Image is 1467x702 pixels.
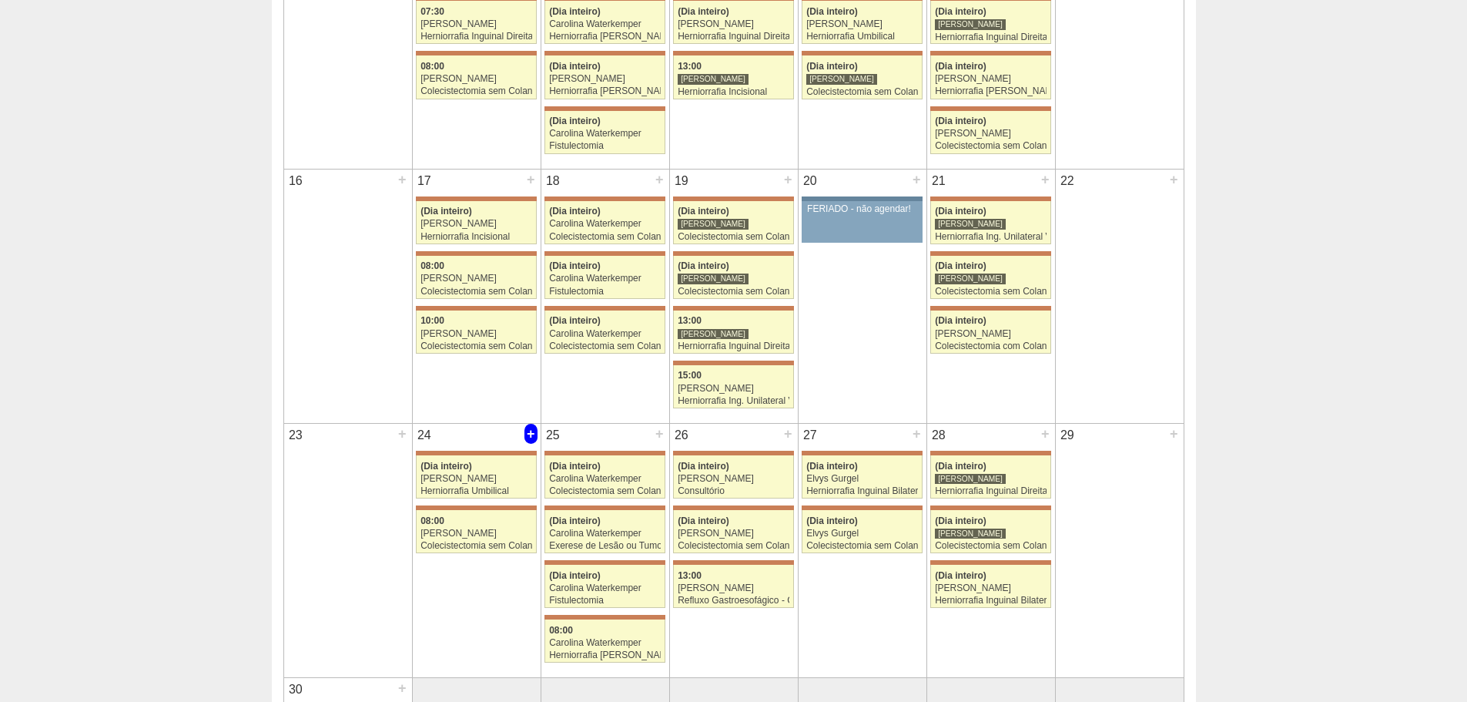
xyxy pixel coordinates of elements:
a: 13:00 [PERSON_NAME] Refluxo Gastroesofágico - Cirurgia VL [673,565,793,608]
a: (Dia inteiro) [PERSON_NAME] Herniorrafia Inguinal Direita [930,1,1050,44]
a: (Dia inteiro) Carolina Waterkemper Colecistectomia sem Colangiografia VL [544,201,665,244]
a: (Dia inteiro) [PERSON_NAME] Herniorrafia [PERSON_NAME] [544,55,665,99]
span: (Dia inteiro) [549,516,601,526]
a: (Dia inteiro) Carolina Waterkemper Fistulectomia [544,256,665,299]
span: (Dia inteiro) [935,260,986,271]
div: [PERSON_NAME] [935,74,1047,84]
span: (Dia inteiro) [935,315,986,326]
div: Key: Maria Braido [544,451,665,455]
a: (Dia inteiro) Elvys Gurgel Herniorrafia Inguinal Bilateral [802,455,922,499]
div: Key: Maria Braido [673,506,793,510]
div: [PERSON_NAME] [678,529,789,539]
div: Colecistectomia sem Colangiografia VL [935,141,1047,151]
div: Exerese de Lesão ou Tumor de Pele [549,541,661,551]
a: (Dia inteiro) [PERSON_NAME] Colecistectomia sem Colangiografia VL [673,510,793,553]
div: Key: Maria Braido [673,51,793,55]
a: (Dia inteiro) [PERSON_NAME] Colecistectomia sem Colangiografia VL [930,111,1050,154]
span: 13:00 [678,570,702,581]
a: (Dia inteiro) [PERSON_NAME] Colecistectomia sem Colangiografia VL [930,510,1050,553]
div: + [782,170,795,190]
div: 24 [413,424,437,447]
span: (Dia inteiro) [420,206,472,217]
span: (Dia inteiro) [420,461,472,472]
div: [PERSON_NAME] [935,18,1006,30]
div: Carolina Waterkemper [549,274,661,284]
a: (Dia inteiro) [PERSON_NAME] Herniorrafia Umbilical [416,455,536,499]
div: Colecistectomia com Colangiografia VL [935,341,1047,351]
div: [PERSON_NAME] [678,328,749,340]
div: 21 [927,170,951,193]
div: Herniorrafia Inguinal Bilateral [806,486,918,496]
div: Carolina Waterkemper [549,329,661,339]
div: Colecistectomia sem Colangiografia VL [420,341,532,351]
div: [PERSON_NAME] [420,274,532,284]
div: Herniorrafia [PERSON_NAME] [935,86,1047,96]
div: Key: Maria Braido [416,306,536,311]
span: 13:00 [678,61,702,72]
div: Consultório [678,486,789,496]
div: Herniorrafia Inguinal Direita [678,32,789,42]
div: Key: Maria Braido [544,196,665,201]
div: Herniorrafia [PERSON_NAME] [549,32,661,42]
a: (Dia inteiro) Carolina Waterkemper Colecistectomia sem Colangiografia VL [544,455,665,499]
a: 08:00 [PERSON_NAME] Colecistectomia sem Colangiografia VL [416,510,536,553]
div: 27 [799,424,822,447]
div: Colecistectomia sem Colangiografia VL [420,541,532,551]
div: [PERSON_NAME] [935,583,1047,593]
div: + [910,424,923,444]
div: FERIADO - não agendar! [807,204,917,214]
a: 15:00 [PERSON_NAME] Herniorrafia Ing. Unilateral VL [673,365,793,408]
div: Colecistectomia sem Colangiografia VL [806,87,918,97]
div: [PERSON_NAME] [420,329,532,339]
a: (Dia inteiro) [PERSON_NAME] Consultório [673,455,793,499]
div: Key: Maria Braido [544,251,665,256]
div: Herniorrafia Ing. Unilateral VL [678,396,789,406]
div: Key: Maria Braido [544,51,665,55]
span: 10:00 [420,315,444,326]
div: Key: Maria Braido [416,196,536,201]
a: (Dia inteiro) [PERSON_NAME] Colecistectomia sem Colangiografia VL [802,55,922,99]
div: Key: Maria Braido [673,196,793,201]
div: Key: Maria Braido [802,451,922,455]
div: [PERSON_NAME] [420,219,532,229]
div: Key: Maria Braido [544,560,665,565]
span: (Dia inteiro) [678,260,729,271]
div: Key: Maria Braido [930,451,1050,455]
span: (Dia inteiro) [935,461,986,472]
div: Carolina Waterkemper [549,219,661,229]
div: Key: Maria Braido [930,560,1050,565]
div: [PERSON_NAME] [678,474,789,484]
span: 08:00 [420,516,444,526]
div: Key: Maria Braido [544,615,665,620]
div: Colecistectomia sem Colangiografia VL [678,287,789,297]
div: Key: Maria Braido [802,51,922,55]
div: Fistulectomia [549,596,661,606]
div: Carolina Waterkemper [549,19,661,29]
div: + [1039,424,1052,444]
a: (Dia inteiro) Carolina Waterkemper Fistulectomia [544,111,665,154]
div: Key: Aviso [802,196,922,201]
div: Herniorrafia Umbilical [420,486,532,496]
div: [PERSON_NAME] [935,129,1047,139]
a: (Dia inteiro) [PERSON_NAME] Herniorrafia [PERSON_NAME] [930,55,1050,99]
div: Key: Maria Braido [673,560,793,565]
div: Herniorrafia Umbilical [806,32,918,42]
span: (Dia inteiro) [549,61,601,72]
span: (Dia inteiro) [549,260,601,271]
div: 26 [670,424,694,447]
div: Carolina Waterkemper [549,583,661,593]
div: + [782,424,795,444]
div: Key: Maria Braido [673,451,793,455]
div: 18 [541,170,565,193]
div: Colecistectomia sem Colangiografia VL [420,287,532,297]
a: (Dia inteiro) [PERSON_NAME] Colecistectomia sem Colangiografia VL [930,256,1050,299]
a: (Dia inteiro) [PERSON_NAME] Herniorrafia Inguinal Direita [673,1,793,44]
span: (Dia inteiro) [935,6,986,17]
div: + [1167,170,1181,190]
div: 19 [670,170,694,193]
div: Colecistectomia sem Colangiografia [420,86,532,96]
span: 08:00 [549,625,573,636]
div: + [396,424,409,444]
span: (Dia inteiro) [678,6,729,17]
div: Herniorrafia Inguinal Direita [420,32,532,42]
